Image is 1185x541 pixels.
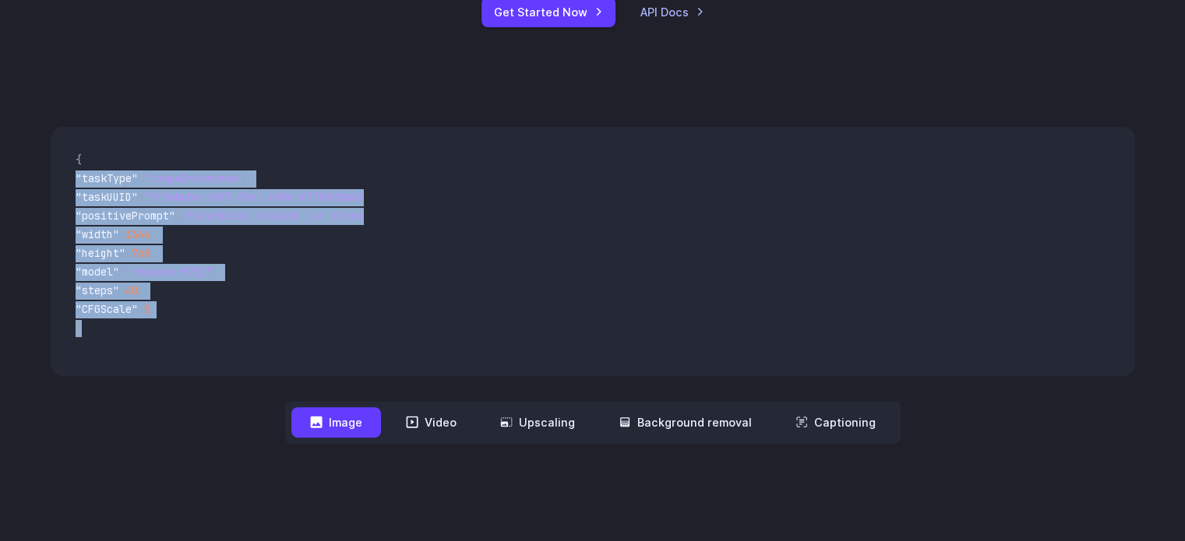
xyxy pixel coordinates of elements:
[76,246,125,260] span: "height"
[144,171,244,185] span: "imageInference"
[138,302,144,316] span: :
[244,171,250,185] span: ,
[144,302,150,316] span: 5
[76,302,138,316] span: "CFGScale"
[76,209,175,223] span: "positivePrompt"
[481,407,594,437] button: Upscaling
[138,283,144,297] span: ,
[76,227,119,241] span: "width"
[144,190,381,204] span: "7f3ebcb6-b897-49e1-b98c-f5789d2d40d7"
[119,283,125,297] span: :
[125,283,138,297] span: 40
[125,227,150,241] span: 1344
[640,3,704,21] a: API Docs
[76,283,119,297] span: "steps"
[182,209,749,223] span: "Futuristic stealth jet streaking through a neon-lit cityscape with glowing purple exhaust"
[150,246,157,260] span: ,
[119,265,125,279] span: :
[387,407,475,437] button: Video
[76,171,138,185] span: "taskType"
[138,190,144,204] span: :
[138,171,144,185] span: :
[125,246,132,260] span: :
[76,190,138,204] span: "taskUUID"
[175,209,182,223] span: :
[150,227,157,241] span: ,
[125,265,213,279] span: "runware:97@2"
[76,153,82,167] span: {
[600,407,771,437] button: Background removal
[76,265,119,279] span: "model"
[777,407,894,437] button: Captioning
[291,407,381,437] button: Image
[132,246,150,260] span: 768
[213,265,219,279] span: ,
[119,227,125,241] span: :
[76,321,82,335] span: }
